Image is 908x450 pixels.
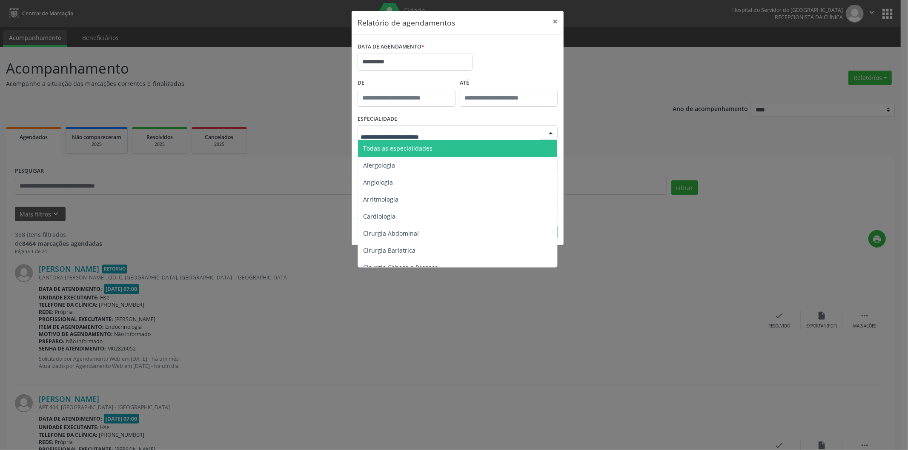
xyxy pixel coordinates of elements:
label: ESPECIALIDADE [358,113,397,126]
h5: Relatório de agendamentos [358,17,455,28]
span: Cirurgia Abdominal [363,229,419,237]
span: Angiologia [363,178,393,186]
span: Cardiologia [363,212,395,220]
span: Todas as especialidades [363,144,433,152]
label: De [358,77,455,90]
label: ATÉ [460,77,558,90]
span: Arritmologia [363,195,398,203]
span: Cirurgia Cabeça e Pescoço [363,263,438,271]
span: Cirurgia Bariatrica [363,246,415,254]
label: DATA DE AGENDAMENTO [358,40,424,54]
button: Close [547,11,564,32]
span: Alergologia [363,161,395,169]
